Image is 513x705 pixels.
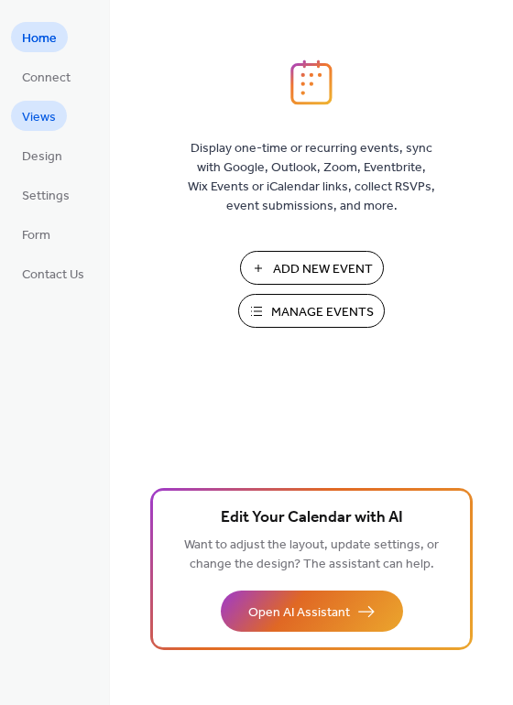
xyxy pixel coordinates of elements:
a: Connect [11,61,82,92]
a: Contact Us [11,258,95,288]
span: Manage Events [271,303,374,322]
span: Add New Event [273,260,373,279]
span: Contact Us [22,266,84,285]
span: Want to adjust the layout, update settings, or change the design? The assistant can help. [184,533,439,577]
span: Edit Your Calendar with AI [221,505,403,531]
a: Design [11,140,73,170]
a: Form [11,219,61,249]
span: Connect [22,69,71,88]
button: Add New Event [240,251,384,285]
a: Home [11,22,68,52]
span: Home [22,29,57,49]
a: Settings [11,179,81,210]
span: Design [22,147,62,167]
span: Form [22,226,50,245]
a: Views [11,101,67,131]
img: logo_icon.svg [290,60,333,105]
span: Views [22,108,56,127]
span: Settings [22,187,70,206]
button: Manage Events [238,294,385,328]
span: Open AI Assistant [248,603,350,623]
button: Open AI Assistant [221,591,403,632]
span: Display one-time or recurring events, sync with Google, Outlook, Zoom, Eventbrite, Wix Events or ... [188,139,435,216]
